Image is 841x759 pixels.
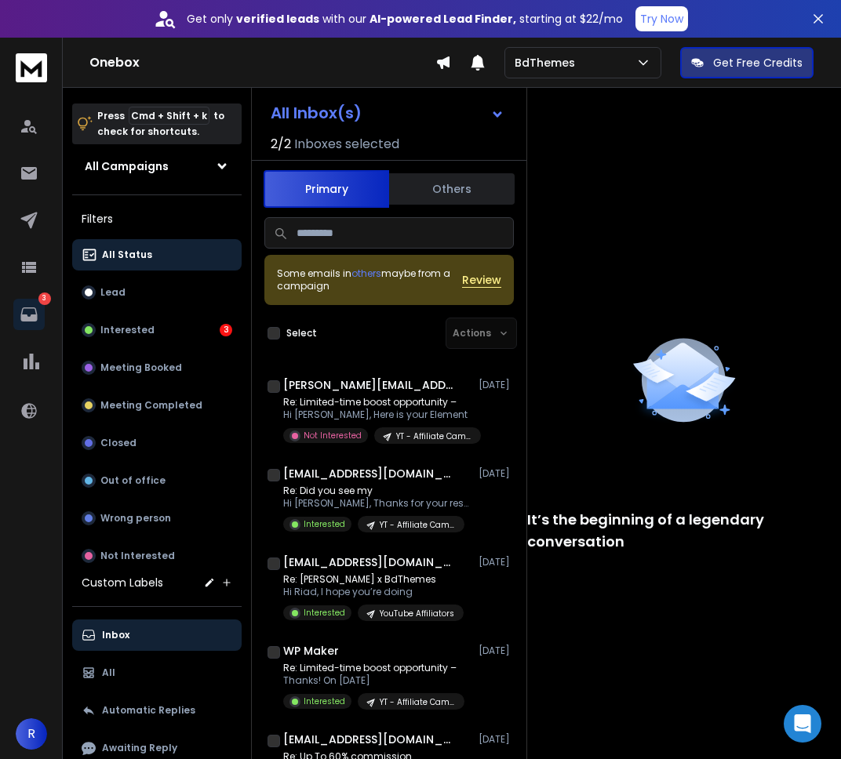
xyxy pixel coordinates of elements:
[220,324,232,336] div: 3
[264,170,389,208] button: Primary
[72,239,242,271] button: All Status
[100,512,171,525] p: Wrong person
[16,718,47,750] button: R
[283,573,464,586] p: Re: [PERSON_NAME] x BdThemes
[129,107,209,125] span: Cmd + Shift + k
[85,158,169,174] h1: All Campaigns
[380,696,455,708] p: YT - Affiliate Campaign 2025 Part -2
[271,135,291,154] span: 2 / 2
[479,645,514,657] p: [DATE]
[462,272,501,288] button: Review
[396,430,471,442] p: YT - Affiliate Campaign 2025 Part -2
[102,249,152,261] p: All Status
[72,657,242,688] button: All
[304,518,345,530] p: Interested
[72,465,242,496] button: Out of office
[72,277,242,308] button: Lead
[72,619,242,651] button: Inbox
[72,695,242,726] button: Automatic Replies
[304,607,345,619] p: Interested
[89,53,435,72] h1: Onebox
[294,135,399,154] h3: Inboxes selected
[72,208,242,230] h3: Filters
[283,466,456,481] h1: [EMAIL_ADDRESS][DOMAIN_NAME]
[38,292,51,305] p: 3
[100,361,182,374] p: Meeting Booked
[351,267,381,280] span: others
[479,733,514,746] p: [DATE]
[277,267,462,292] div: Some emails in maybe from a campaign
[187,11,623,27] p: Get only with our starting at $22/mo
[389,172,515,206] button: Others
[100,286,126,299] p: Lead
[304,430,362,441] p: Not Interested
[380,519,455,531] p: YT - Affiliate Campaign 2025 Part -2
[97,108,224,140] p: Press to check for shortcuts.
[102,666,115,679] p: All
[72,540,242,572] button: Not Interested
[258,97,517,129] button: All Inbox(s)
[72,427,242,459] button: Closed
[680,47,814,78] button: Get Free Credits
[370,11,516,27] strong: AI-powered Lead Finder,
[72,390,242,421] button: Meeting Completed
[72,151,242,182] button: All Campaigns
[283,554,456,570] h1: [EMAIL_ADDRESS][DOMAIN_NAME]
[479,379,514,391] p: [DATE]
[72,352,242,383] button: Meeting Booked
[82,575,163,590] h3: Custom Labels
[784,705,821,743] div: Open Intercom Messenger
[283,732,456,747] h1: [EMAIL_ADDRESS][DOMAIN_NAME]
[479,467,514,480] p: [DATE]
[102,629,129,641] p: Inbox
[100,474,166,487] p: Out of office
[283,674,464,687] p: Thanks! On [DATE]
[380,608,454,619] p: YouTube Affiliators
[283,586,464,598] p: Hi Riad, I hope you’re doing
[283,485,471,497] p: Re: Did you see my
[72,314,242,346] button: Interested3
[635,6,688,31] button: Try Now
[102,704,195,717] p: Automatic Replies
[100,399,202,412] p: Meeting Completed
[640,11,683,27] p: Try Now
[527,509,841,553] p: It’s the beginning of a legendary conversation
[271,105,362,121] h1: All Inbox(s)
[515,55,581,71] p: BdThemes
[713,55,803,71] p: Get Free Credits
[72,503,242,534] button: Wrong person
[283,497,471,510] p: Hi [PERSON_NAME], Thanks for your response! The
[283,396,471,409] p: Re: Limited-time boost opportunity –
[16,53,47,82] img: logo
[100,324,155,336] p: Interested
[13,299,45,330] a: 3
[100,550,175,562] p: Not Interested
[479,556,514,568] p: [DATE]
[304,695,345,707] p: Interested
[236,11,319,27] strong: verified leads
[286,327,317,340] label: Select
[283,409,471,421] p: Hi [PERSON_NAME], Here is your Element
[283,662,464,674] p: Re: Limited-time boost opportunity –
[283,643,339,659] h1: WP Maker
[102,742,177,754] p: Awaiting Reply
[283,377,456,393] h1: [PERSON_NAME][EMAIL_ADDRESS][PERSON_NAME][DOMAIN_NAME]
[100,437,137,449] p: Closed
